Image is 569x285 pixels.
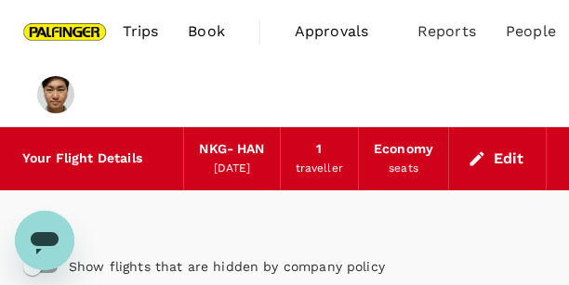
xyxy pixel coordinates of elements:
span: Trips [123,20,159,43]
img: Palfinger Asia Pacific Pte Ltd [22,11,108,52]
div: [DATE] [214,160,251,178]
button: Edit [464,144,531,174]
iframe: Button to launch messaging window [15,211,74,270]
div: 1 [316,139,322,160]
div: Economy [374,139,433,160]
span: Reports [417,20,476,43]
span: Book [188,20,225,43]
p: Show flights that are hidden by company policy [69,257,506,276]
img: Zhi Kai Loh [37,76,74,113]
span: Approvals [295,20,388,43]
div: traveller [296,160,343,178]
span: People [506,20,556,43]
div: seats [389,160,418,178]
div: NKG - HAN [199,139,264,160]
div: Your Flight Details [22,149,142,169]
